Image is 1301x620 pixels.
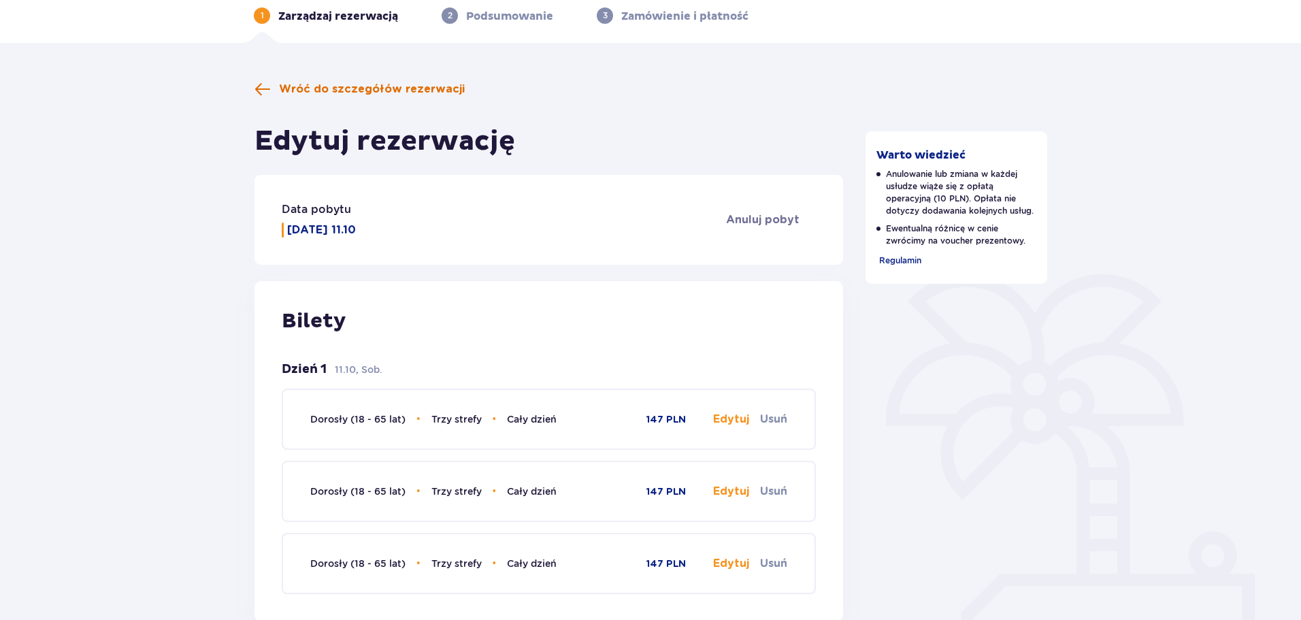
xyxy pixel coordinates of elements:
button: Edytuj [713,412,749,427]
div: 2Podsumowanie [442,7,553,24]
span: • [416,557,421,570]
p: Anulowanie lub zmiana w każdej usłudze wiąże się z opłatą operacyjną (10 PLN). Opłata nie dotyczy... [876,168,1037,217]
span: • [416,412,421,426]
a: Anuluj pobyt [726,212,816,227]
button: Edytuj [713,556,749,571]
div: 3Zamówienie i płatność [597,7,748,24]
a: Wróć do szczegółów rezerwacji [254,81,465,97]
span: Dorosły (18 - 65 lat) [310,558,406,569]
p: 147 PLN [646,413,686,427]
button: Usuń [760,412,787,427]
p: Data pobytu [282,202,351,217]
span: • [493,557,497,570]
h1: Edytuj rezerwację [254,125,515,159]
p: Zarządzaj rezerwacją [278,9,398,24]
p: Ewentualną różnicę w cenie zwrócimy na voucher prezentowy. [876,223,1037,247]
p: Bilety [282,308,816,334]
span: Trzy strefy [431,558,482,569]
span: Dorosły (18 - 65 lat) [310,414,406,425]
button: Edytuj [713,484,749,499]
button: Usuń [760,484,787,499]
span: • [493,412,497,426]
p: 1 [261,10,264,22]
span: Cały dzień [507,486,557,497]
p: Dzień 1 [282,361,327,378]
div: 1Zarządzaj rezerwacją [254,7,398,24]
button: Usuń [760,556,787,571]
span: Wróć do szczegółów rezerwacji [279,82,465,97]
p: 147 PLN [646,557,686,571]
span: Trzy strefy [431,414,482,425]
span: Cały dzień [507,558,557,569]
p: 2 [448,10,452,22]
span: Dorosły (18 - 65 lat) [310,486,406,497]
p: [DATE] 11.10 [287,223,356,238]
p: 147 PLN [646,485,686,499]
span: • [416,485,421,498]
p: Podsumowanie [466,9,553,24]
span: • [493,485,497,498]
span: Regulamin [879,255,921,265]
span: Anuluj pobyt [726,212,800,227]
p: Zamówienie i płatność [621,9,748,24]
p: 3 [603,10,608,22]
span: Trzy strefy [431,486,482,497]
span: Cały dzień [507,414,557,425]
a: Regulamin [876,252,921,267]
p: 11.10, Sob. [335,363,382,376]
p: Warto wiedzieć [876,148,966,163]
